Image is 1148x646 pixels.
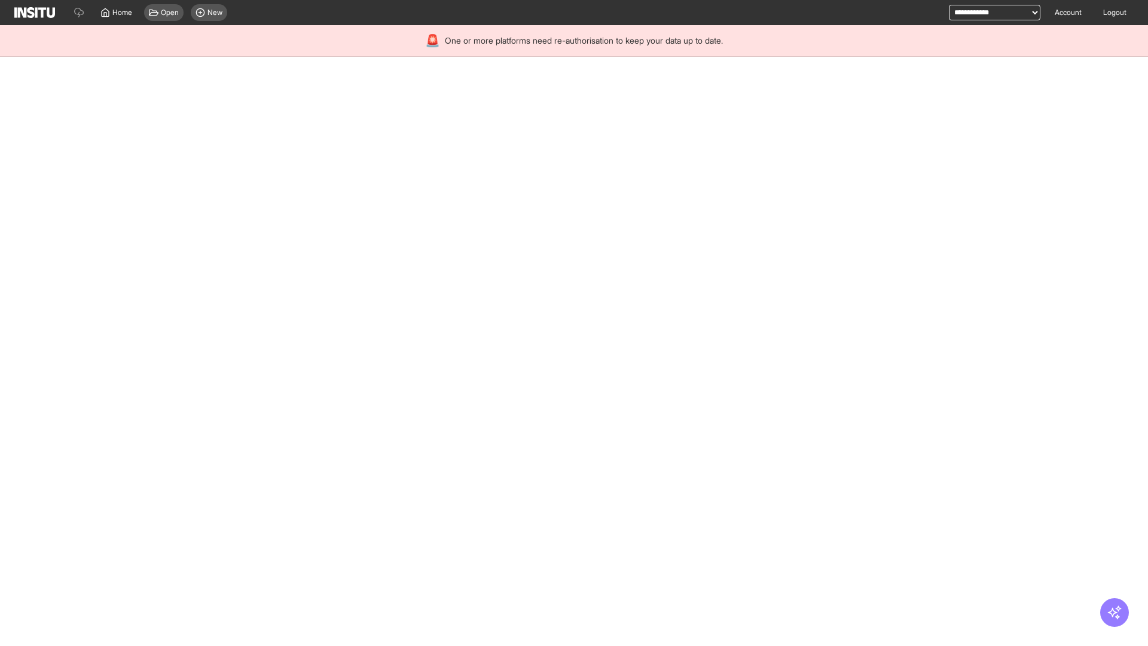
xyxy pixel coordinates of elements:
[445,35,723,47] span: One or more platforms need re-authorisation to keep your data up to date.
[14,7,55,18] img: Logo
[161,8,179,17] span: Open
[112,8,132,17] span: Home
[425,32,440,49] div: 🚨
[207,8,222,17] span: New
